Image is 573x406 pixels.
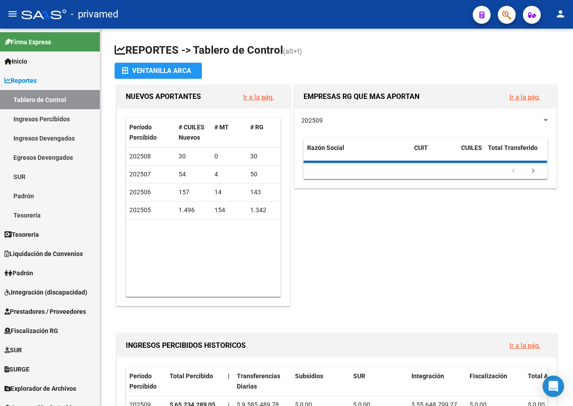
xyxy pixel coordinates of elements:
[250,205,279,215] div: 1.342
[179,151,207,162] div: 30
[129,124,157,141] span: Período Percibido
[528,372,561,380] span: Total Anses
[458,138,484,168] datatable-header-cell: CUILES
[488,144,538,151] span: Total Transferido
[129,206,151,214] span: 202505
[4,345,22,355] span: SUR
[233,367,291,396] datatable-header-cell: Transferencias Diarias
[126,367,166,396] datatable-header-cell: Período Percibido
[291,367,350,396] datatable-header-cell: Subsidios
[509,342,540,350] a: Ir a la pág.
[411,372,444,380] span: Integración
[470,372,507,380] span: Fiscalización
[304,138,411,168] datatable-header-cell: Razón Social
[126,341,246,350] span: INGRESOS PERCIBIDOS HISTORICOS
[4,384,76,393] span: Explorador de Archivos
[179,169,207,179] div: 54
[509,93,540,101] a: Ir a la pág.
[250,151,279,162] div: 30
[4,56,27,66] span: Inicio
[4,307,86,316] span: Prestadores / Proveedores
[301,117,323,124] span: 202509
[466,367,524,396] datatable-header-cell: Fiscalización
[4,76,37,85] span: Reportes
[175,118,211,147] datatable-header-cell: # CUILES Nuevos
[307,144,344,151] span: Razón Social
[7,9,18,19] mat-icon: menu
[4,287,87,297] span: Integración (discapacidad)
[129,188,151,196] span: 202506
[243,93,274,101] a: Ir a la pág.
[126,118,175,147] datatable-header-cell: Período Percibido
[4,230,39,239] span: Tesorería
[304,92,419,101] span: EMPRESAS RG QUE MAS APORTAN
[211,118,247,147] datatable-header-cell: # MT
[461,144,482,151] span: CUILES
[129,153,151,160] span: 202508
[4,364,30,374] span: SURGE
[214,169,243,179] div: 4
[122,63,195,79] div: Ventanilla ARCA
[350,367,408,396] datatable-header-cell: SUR
[71,4,118,24] span: - privamed
[228,372,230,380] span: |
[525,167,542,176] a: go to next page
[408,367,466,396] datatable-header-cell: Integración
[214,151,243,162] div: 0
[250,124,264,131] span: # RG
[4,37,51,47] span: Firma Express
[126,92,201,101] span: NUEVOS APORTANTES
[179,187,207,197] div: 157
[4,249,83,259] span: Liquidación de Convenios
[237,372,280,390] span: Transferencias Diarias
[179,124,205,141] span: # CUILES Nuevos
[170,372,213,380] span: Total Percibido
[283,47,302,56] span: (alt+t)
[502,89,547,105] button: Ir a la pág.
[129,372,157,390] span: Período Percibido
[250,169,279,179] div: 50
[179,205,207,215] div: 1.496
[129,171,151,178] span: 202507
[115,63,202,79] button: Ventanilla ARCA
[505,167,522,176] a: go to previous page
[414,144,428,151] span: CUIT
[214,124,229,131] span: # MT
[115,43,559,59] h1: REPORTES -> Tablero de Control
[214,187,243,197] div: 14
[555,9,566,19] mat-icon: person
[353,372,365,380] span: SUR
[166,367,224,396] datatable-header-cell: Total Percibido
[411,138,458,168] datatable-header-cell: CUIT
[250,187,279,197] div: 143
[236,89,281,105] button: Ir a la pág.
[4,268,33,278] span: Padrón
[4,326,58,336] span: Fiscalización RG
[502,337,547,354] button: Ir a la pág.
[484,138,547,168] datatable-header-cell: Total Transferido
[214,205,243,215] div: 154
[224,367,233,396] datatable-header-cell: |
[247,118,282,147] datatable-header-cell: # RG
[295,372,323,380] span: Subsidios
[543,376,564,397] div: Open Intercom Messenger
